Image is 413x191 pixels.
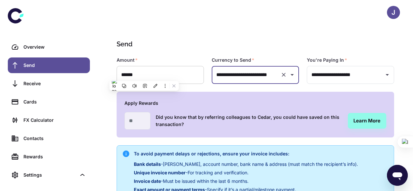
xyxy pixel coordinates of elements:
[8,112,90,128] a: FX Calculator
[23,135,86,142] div: Contacts
[134,170,186,175] span: Unique invoice number
[134,178,358,185] p: - Must be issued within the last 6 months.
[117,57,138,63] label: Amount
[8,167,90,183] div: Settings
[8,131,90,146] a: Contacts
[23,43,86,51] div: Overview
[23,80,86,87] div: Receive
[8,76,90,91] a: Receive
[134,178,161,184] span: Invoice date
[387,165,408,186] iframe: Button to launch messaging window
[156,114,343,128] h6: Did you know that by referring colleagues to Cedar, you could have saved on this transaction?
[8,149,90,165] a: Rewards
[383,70,392,79] button: Open
[23,171,76,179] div: Settings
[8,39,90,55] a: Overview
[134,169,358,176] p: - For tracking and verification.
[387,6,400,19] button: J
[117,39,392,49] h1: Send
[134,150,358,157] h6: To avoid payment delays or rejections, ensure your invoice includes:
[279,70,288,79] button: Clear
[23,153,86,160] div: Rewards
[307,57,347,63] label: You're Paying In
[124,100,386,107] h6: Apply Rewards
[23,98,86,105] div: Cards
[8,94,90,110] a: Cards
[212,57,254,63] label: Currency to Send
[23,62,86,69] div: Send
[8,57,90,73] a: Send
[134,161,358,168] p: - [PERSON_NAME], account number, bank name & address (must match the recipient’s info).
[23,117,86,124] div: FX Calculator
[348,113,386,129] a: Learn More
[134,161,161,167] span: Bank details
[288,70,297,79] button: Open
